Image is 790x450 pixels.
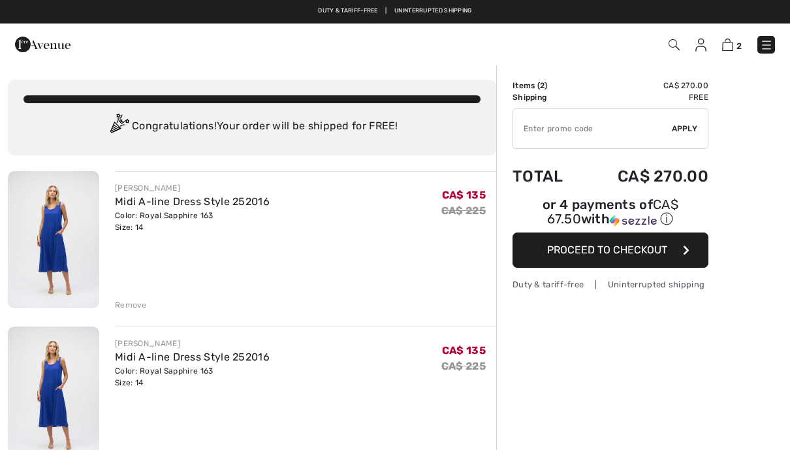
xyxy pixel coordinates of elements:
[547,197,678,227] span: CA$ 67.50
[115,338,270,349] div: [PERSON_NAME]
[513,109,672,148] input: Promo code
[513,233,708,268] button: Proceed to Checkout
[115,210,270,233] div: Color: Royal Sapphire 163 Size: 14
[582,80,708,91] td: CA$ 270.00
[115,365,270,389] div: Color: Royal Sapphire 163 Size: 14
[760,39,773,52] img: Menu
[582,91,708,103] td: Free
[513,278,708,291] div: Duty & tariff-free | Uninterrupted shipping
[513,80,582,91] td: Items ( )
[442,344,486,357] span: CA$ 135
[8,171,99,308] img: Midi A-line Dress Style 252016
[513,154,582,199] td: Total
[441,204,486,217] s: CA$ 225
[695,39,706,52] img: My Info
[15,37,71,50] a: 1ère Avenue
[442,189,486,201] span: CA$ 135
[513,199,708,228] div: or 4 payments of with
[547,244,667,256] span: Proceed to Checkout
[669,39,680,50] img: Search
[24,114,481,140] div: Congratulations! Your order will be shipped for FREE!
[106,114,132,140] img: Congratulation2.svg
[115,351,270,363] a: Midi A-line Dress Style 252016
[722,39,733,51] img: Shopping Bag
[115,182,270,194] div: [PERSON_NAME]
[513,91,582,103] td: Shipping
[115,299,147,311] div: Remove
[610,215,657,227] img: Sezzle
[15,31,71,57] img: 1ère Avenue
[540,81,545,90] span: 2
[722,37,742,52] a: 2
[513,199,708,233] div: or 4 payments ofCA$ 67.50withSezzle Click to learn more about Sezzle
[672,123,698,135] span: Apply
[115,195,270,208] a: Midi A-line Dress Style 252016
[441,360,486,372] s: CA$ 225
[736,41,742,51] span: 2
[582,154,708,199] td: CA$ 270.00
